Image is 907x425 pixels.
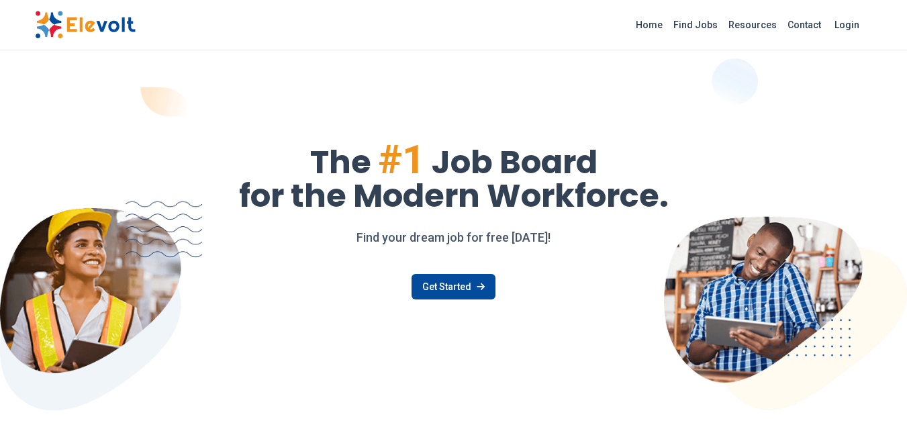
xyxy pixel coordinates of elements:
[412,274,495,299] a: Get Started
[723,14,782,36] a: Resources
[35,140,873,212] h1: The Job Board for the Modern Workforce.
[630,14,668,36] a: Home
[35,228,873,247] p: Find your dream job for free [DATE]!
[668,14,723,36] a: Find Jobs
[826,11,867,38] a: Login
[35,11,136,39] img: Elevolt
[378,136,425,183] span: #1
[782,14,826,36] a: Contact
